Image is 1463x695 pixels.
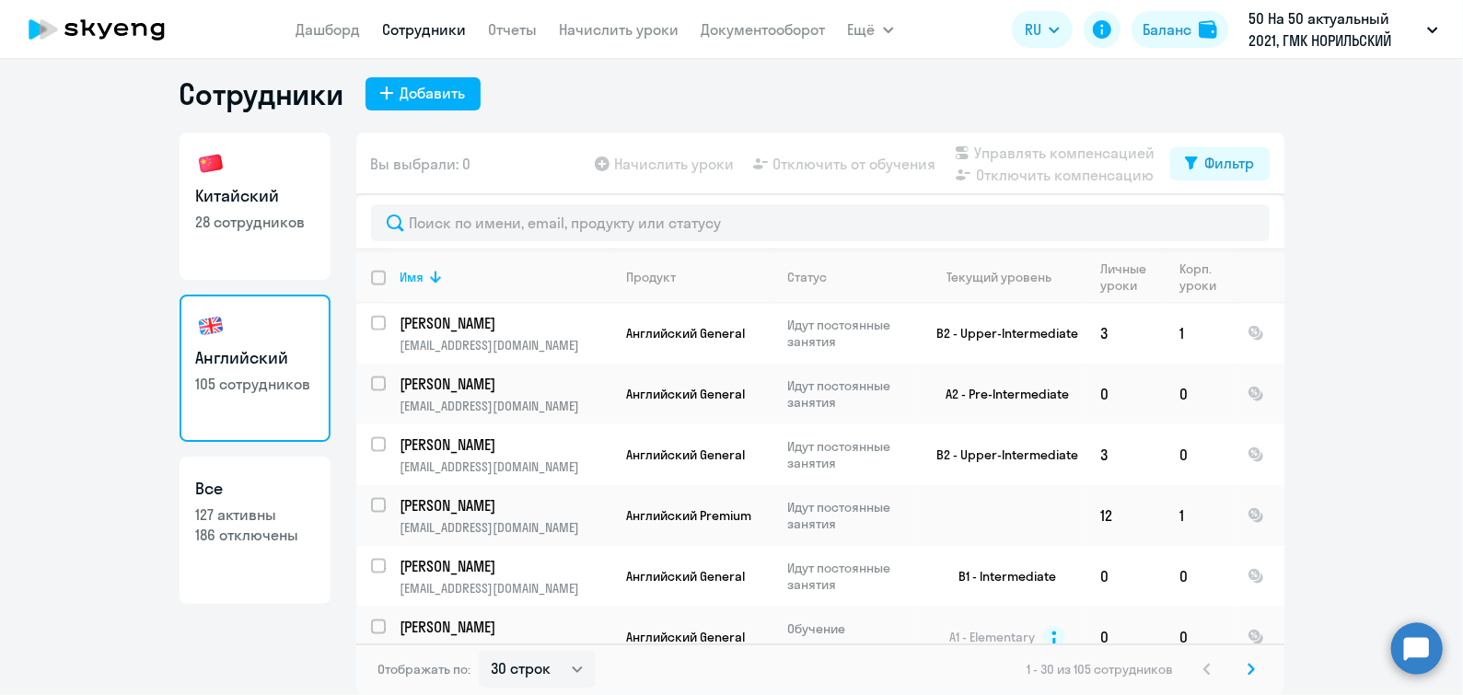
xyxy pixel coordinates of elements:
span: A1 - Elementary [950,629,1036,645]
a: [PERSON_NAME] [401,495,611,515]
td: 1 [1166,303,1233,364]
td: 0 [1166,424,1233,485]
td: 3 [1086,424,1166,485]
img: balance [1199,20,1217,39]
span: Ещё [848,18,876,41]
td: 12 [1086,485,1166,546]
td: 0 [1166,364,1233,424]
p: [PERSON_NAME] [401,556,609,576]
a: [PERSON_NAME] [401,617,611,637]
p: Идут постоянные занятия [788,317,914,350]
p: [EMAIL_ADDRESS][DOMAIN_NAME] [401,337,611,353]
h3: Все [196,477,314,501]
td: 3 [1086,303,1166,364]
span: Вы выбрали: 0 [371,153,471,175]
button: Фильтр [1170,147,1270,180]
a: [PERSON_NAME] [401,434,611,455]
p: [EMAIL_ADDRESS][DOMAIN_NAME] [401,519,611,536]
p: [PERSON_NAME] [401,313,609,333]
a: Начислить уроки [560,20,679,39]
a: Документооборот [702,20,826,39]
img: chinese [196,149,226,179]
p: [PERSON_NAME] [401,434,609,455]
div: Текущий уровень [946,269,1051,285]
div: Добавить [401,82,466,104]
p: Идут постоянные занятия [788,377,914,411]
span: Английский General [627,325,746,342]
h3: Английский [196,346,314,370]
td: 0 [1166,546,1233,607]
span: Английский General [627,568,746,585]
td: 0 [1086,607,1166,667]
a: Сотрудники [383,20,467,39]
button: RU [1012,11,1073,48]
p: Идут постоянные занятия [788,499,914,532]
h3: Китайский [196,184,314,208]
td: 0 [1166,607,1233,667]
td: B2 - Upper-Intermediate [915,303,1086,364]
div: Баланс [1143,18,1191,41]
td: B1 - Intermediate [915,546,1086,607]
p: Обучение остановлено [788,620,914,654]
a: [PERSON_NAME] [401,313,611,333]
td: 0 [1086,364,1166,424]
p: 28 сотрудников [196,212,314,232]
div: Имя [401,269,611,285]
p: Идут постоянные занятия [788,438,914,471]
span: RU [1025,18,1041,41]
td: 0 [1086,546,1166,607]
p: 127 активны [196,504,314,525]
div: Фильтр [1205,152,1255,174]
h1: Сотрудники [180,75,343,112]
p: [PERSON_NAME] [401,495,609,515]
div: Продукт [627,269,677,285]
button: Добавить [366,77,481,110]
a: Английский105 сотрудников [180,295,331,442]
span: 1 - 30 из 105 сотрудников [1028,661,1174,678]
a: Отчеты [489,20,538,39]
td: B2 - Upper-Intermediate [915,424,1086,485]
span: Английский General [627,629,746,645]
p: [EMAIL_ADDRESS][DOMAIN_NAME] [401,641,611,657]
a: Все127 активны186 отключены [180,457,331,604]
span: Отображать по: [378,661,471,678]
div: Имя [401,269,424,285]
div: Текущий уровень [930,269,1086,285]
p: 105 сотрудников [196,374,314,394]
p: 186 отключены [196,525,314,545]
a: Китайский28 сотрудников [180,133,331,280]
td: 1 [1166,485,1233,546]
span: Английский General [627,446,746,463]
img: english [196,311,226,341]
a: [PERSON_NAME] [401,556,611,576]
p: [EMAIL_ADDRESS][DOMAIN_NAME] [401,398,611,414]
button: 50 На 50 актуальный 2021, ГМК НОРИЛЬСКИЙ НИКЕЛЬ, ПАО [1239,7,1447,52]
span: Английский General [627,386,746,402]
p: Идут постоянные занятия [788,560,914,593]
p: [PERSON_NAME] [401,374,609,394]
p: 50 На 50 актуальный 2021, ГМК НОРИЛЬСКИЙ НИКЕЛЬ, ПАО [1248,7,1420,52]
button: Ещё [848,11,894,48]
p: [EMAIL_ADDRESS][DOMAIN_NAME] [401,580,611,597]
p: [EMAIL_ADDRESS][DOMAIN_NAME] [401,458,611,475]
a: [PERSON_NAME] [401,374,611,394]
input: Поиск по имени, email, продукту или статусу [371,204,1270,241]
a: Дашборд [296,20,361,39]
span: Английский Premium [627,507,752,524]
button: Балансbalance [1132,11,1228,48]
div: Личные уроки [1101,261,1165,294]
div: Статус [788,269,828,285]
td: A2 - Pre-Intermediate [915,364,1086,424]
p: [PERSON_NAME] [401,617,609,637]
div: Корп. уроки [1180,261,1232,294]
